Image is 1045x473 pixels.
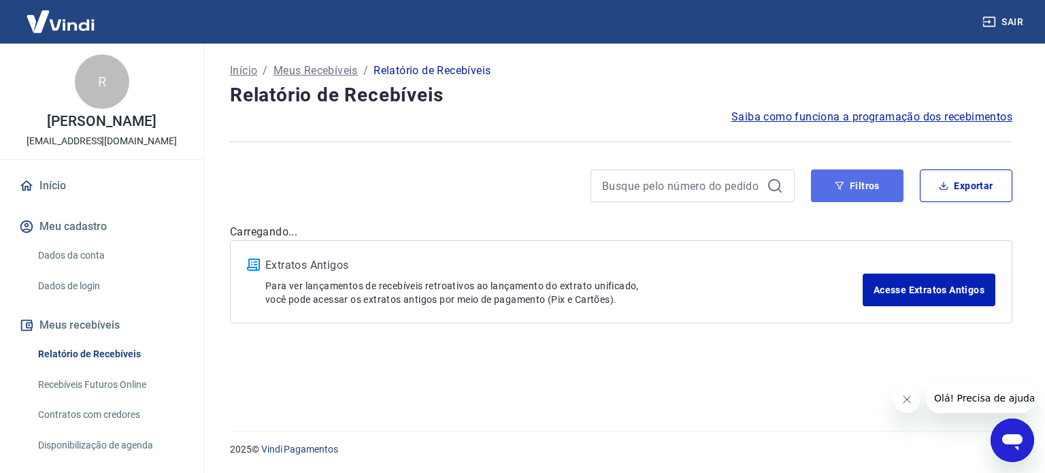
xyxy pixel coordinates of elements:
a: Dados da conta [33,242,187,270]
a: Vindi Pagamentos [261,444,338,455]
a: Meus Recebíveis [273,63,358,79]
button: Filtros [811,169,903,202]
p: [EMAIL_ADDRESS][DOMAIN_NAME] [27,134,177,148]
p: Carregando... [230,224,1012,240]
img: ícone [247,259,260,271]
p: Relatório de Recebíveis [374,63,491,79]
a: Dados de login [33,272,187,300]
p: [PERSON_NAME] [47,114,156,129]
a: Contratos com credores [33,401,187,429]
button: Exportar [920,169,1012,202]
iframe: Fechar mensagem [893,386,920,413]
div: R [75,54,129,109]
button: Meus recebíveis [16,310,187,340]
p: Para ver lançamentos de recebíveis retroativos ao lançamento do extrato unificado, você pode aces... [265,279,863,306]
a: Acesse Extratos Antigos [863,274,995,306]
p: / [263,63,267,79]
button: Sair [980,10,1029,35]
span: Olá! Precisa de ajuda? [8,10,114,20]
p: Extratos Antigos [265,257,863,274]
p: / [363,63,368,79]
h4: Relatório de Recebíveis [230,82,1012,109]
input: Busque pelo número do pedido [602,176,761,196]
img: Vindi [16,1,105,42]
a: Início [230,63,257,79]
p: 2025 © [230,442,1012,457]
iframe: Mensagem da empresa [926,383,1034,413]
a: Início [16,171,187,201]
a: Recebíveis Futuros Online [33,371,187,399]
a: Saiba como funciona a programação dos recebimentos [731,109,1012,125]
iframe: Botão para abrir a janela de mensagens [991,419,1034,462]
a: Relatório de Recebíveis [33,340,187,368]
a: Disponibilização de agenda [33,431,187,459]
button: Meu cadastro [16,212,187,242]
